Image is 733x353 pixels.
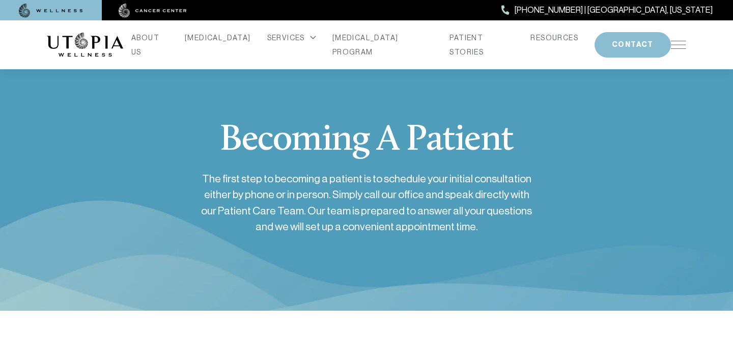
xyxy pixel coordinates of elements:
a: PATIENT STORIES [449,31,514,59]
a: [MEDICAL_DATA] [185,31,251,45]
img: icon-hamburger [671,41,686,49]
img: wellness [19,4,83,18]
img: logo [47,33,123,57]
span: [PHONE_NUMBER] | [GEOGRAPHIC_DATA], [US_STATE] [515,4,713,17]
a: [PHONE_NUMBER] | [GEOGRAPHIC_DATA], [US_STATE] [501,4,713,17]
a: RESOURCES [530,31,578,45]
img: cancer center [119,4,187,18]
h1: Becoming A Patient [220,97,513,159]
button: CONTACT [595,32,671,58]
div: The first step to becoming a patient is to schedule your initial consultation either by phone or ... [201,171,532,235]
div: SERVICES [267,31,316,45]
a: ABOUT US [131,31,168,59]
a: [MEDICAL_DATA] PROGRAM [332,31,434,59]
